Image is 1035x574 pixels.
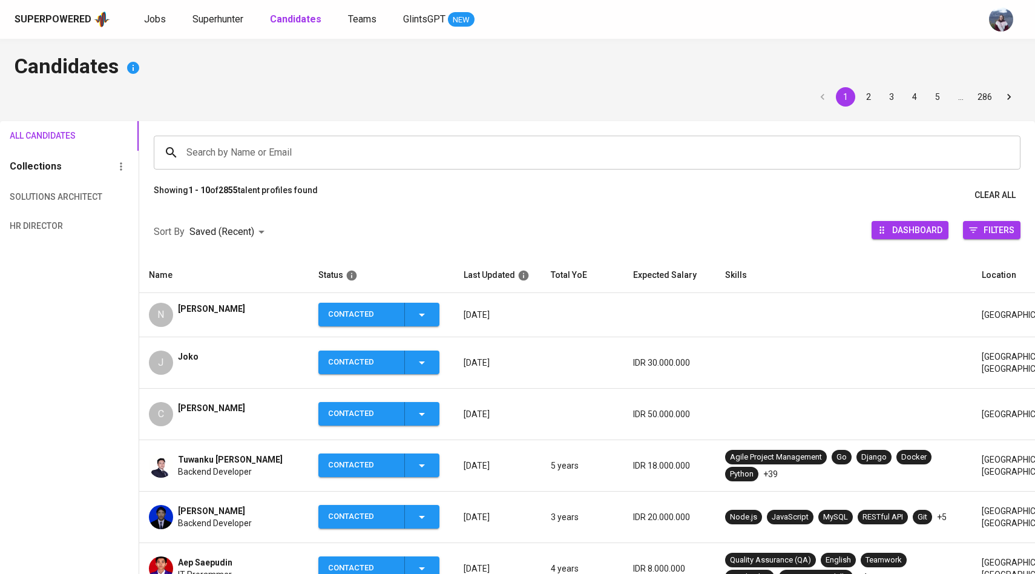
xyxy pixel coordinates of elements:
span: [PERSON_NAME] [178,505,245,517]
th: Total YoE [541,258,623,293]
div: Contacted [328,351,395,374]
b: 2855 [218,185,238,195]
h4: Candidates [15,53,1020,82]
button: Go to page 286 [974,87,996,107]
p: +39 [763,468,778,480]
th: Name [139,258,309,293]
p: [DATE] [464,357,531,369]
div: J [149,351,173,375]
button: Contacted [318,303,439,326]
a: GlintsGPT NEW [403,12,475,27]
button: Go to page 5 [928,87,947,107]
button: Contacted [318,454,439,477]
span: Joko [178,351,199,363]
span: Backend Developer [178,466,252,478]
div: JavaScript [772,512,809,523]
div: Django [861,452,887,463]
a: Candidates [270,12,324,27]
div: English [826,555,851,566]
p: IDR 20.000.000 [633,511,706,523]
p: [DATE] [464,309,531,321]
p: [DATE] [464,408,531,420]
span: GlintsGPT [403,13,445,25]
button: Dashboard [872,221,948,239]
span: Backend Developer [178,517,252,529]
button: Go to next page [999,87,1019,107]
img: 1ac5b0d620682aad999b80b7eb2464a3.jpeg [149,505,173,529]
button: Clear All [970,184,1020,206]
div: Contacted [328,303,395,326]
button: Filters [963,221,1020,239]
button: Go to page 4 [905,87,924,107]
div: Teamwork [866,555,902,566]
p: 3 years [551,511,614,523]
span: NEW [448,14,475,26]
a: Jobs [144,12,168,27]
div: C [149,402,173,426]
span: Aep Saepudin [178,556,232,569]
a: Superhunter [192,12,246,27]
div: Contacted [328,505,395,529]
th: Expected Salary [623,258,715,293]
img: app logo [94,10,110,28]
p: Sort By [154,225,185,239]
img: christine.raharja@glints.com [989,7,1013,31]
div: Contacted [328,402,395,426]
button: page 1 [836,87,855,107]
span: [PERSON_NAME] [178,402,245,414]
div: Agile Project Management [730,452,822,463]
span: Teams [348,13,376,25]
div: RESTful API [862,512,903,523]
span: Filters [984,222,1014,238]
div: Go [836,452,847,463]
p: [DATE] [464,460,531,472]
span: Dashboard [892,222,942,238]
p: 5 years [551,460,614,472]
div: Python [730,469,754,480]
span: Tuwanku [PERSON_NAME] [178,454,283,466]
div: Saved (Recent) [189,221,269,243]
p: [DATE] [464,511,531,523]
button: Contacted [318,402,439,426]
div: Node.js [730,512,757,523]
p: Saved (Recent) [189,225,254,239]
span: All Candidates [10,128,76,143]
span: [PERSON_NAME] [178,303,245,315]
button: Contacted [318,351,439,374]
img: b225c21949de022a3a1268e5d9c8632b.jpg [149,454,173,478]
div: N [149,303,173,327]
div: … [951,91,970,103]
p: IDR 30.000.000 [633,357,706,369]
p: Showing of talent profiles found [154,184,318,206]
span: Superhunter [192,13,243,25]
h6: Collections [10,158,62,175]
b: Candidates [270,13,321,25]
p: IDR 50.000.000 [633,408,706,420]
a: Teams [348,12,379,27]
th: Status [309,258,454,293]
th: Skills [715,258,972,293]
button: Go to page 3 [882,87,901,107]
b: 1 - 10 [188,185,210,195]
nav: pagination navigation [811,87,1020,107]
th: Last Updated [454,258,541,293]
div: Contacted [328,454,395,477]
span: Jobs [144,13,166,25]
p: +5 [937,511,947,523]
div: Superpowered [15,13,91,27]
div: MySQL [823,512,848,523]
button: Contacted [318,505,439,529]
div: Docker [901,452,927,463]
button: Go to page 2 [859,87,878,107]
p: IDR 18.000.000 [633,460,706,472]
span: Solutions Architect [10,190,76,205]
span: Clear All [974,188,1016,203]
a: Superpoweredapp logo [15,10,110,28]
span: HR Director [10,219,76,234]
div: Quality Assurance (QA) [730,555,811,566]
div: Git [918,512,927,523]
